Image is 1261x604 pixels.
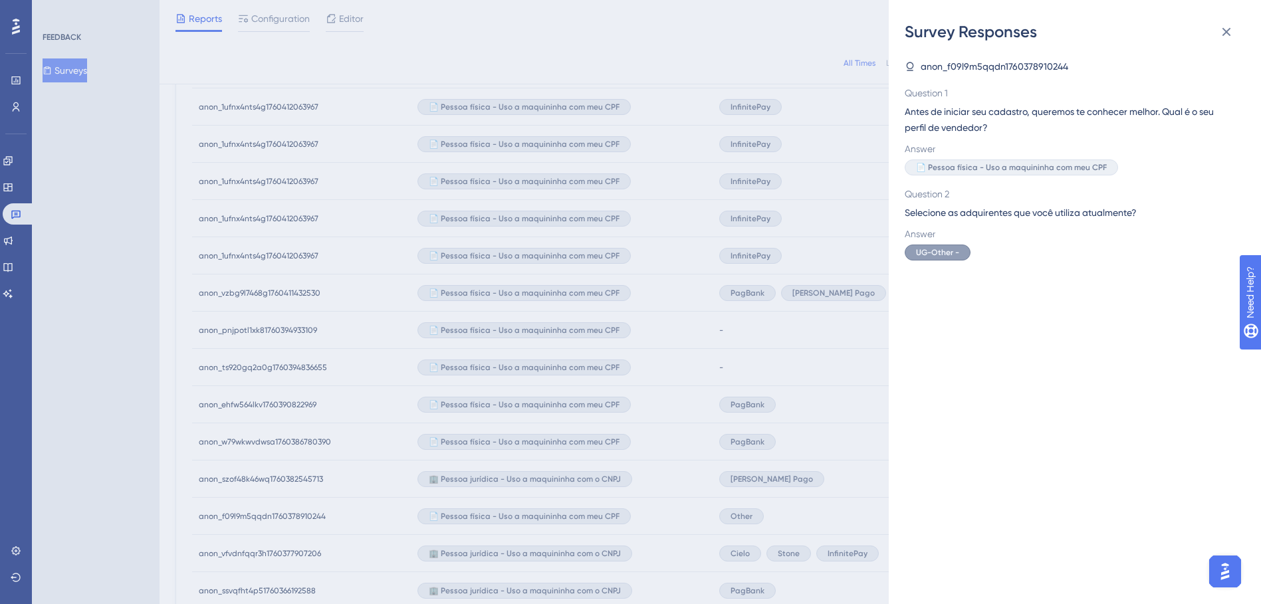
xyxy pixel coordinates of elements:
[916,247,959,258] span: UG-Other -
[905,104,1234,136] span: Antes de iniciar seu cadastro, queremos te conhecer melhor. Qual é o seu perfil de vendedor?
[905,141,1234,157] span: Answer
[905,205,1234,221] span: Selecione as adquirentes que você utiliza atualmente?
[1205,552,1245,591] iframe: UserGuiding AI Assistant Launcher
[31,3,83,19] span: Need Help?
[921,58,1068,74] span: anon_f09l9m5qqdn1760378910244
[916,162,1107,173] span: 📄 Pessoa física - Uso a maquininha com meu CPF
[905,226,1234,242] span: Answer
[905,21,1245,43] div: Survey Responses
[905,186,1234,202] span: Question 2
[905,85,1234,101] span: Question 1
